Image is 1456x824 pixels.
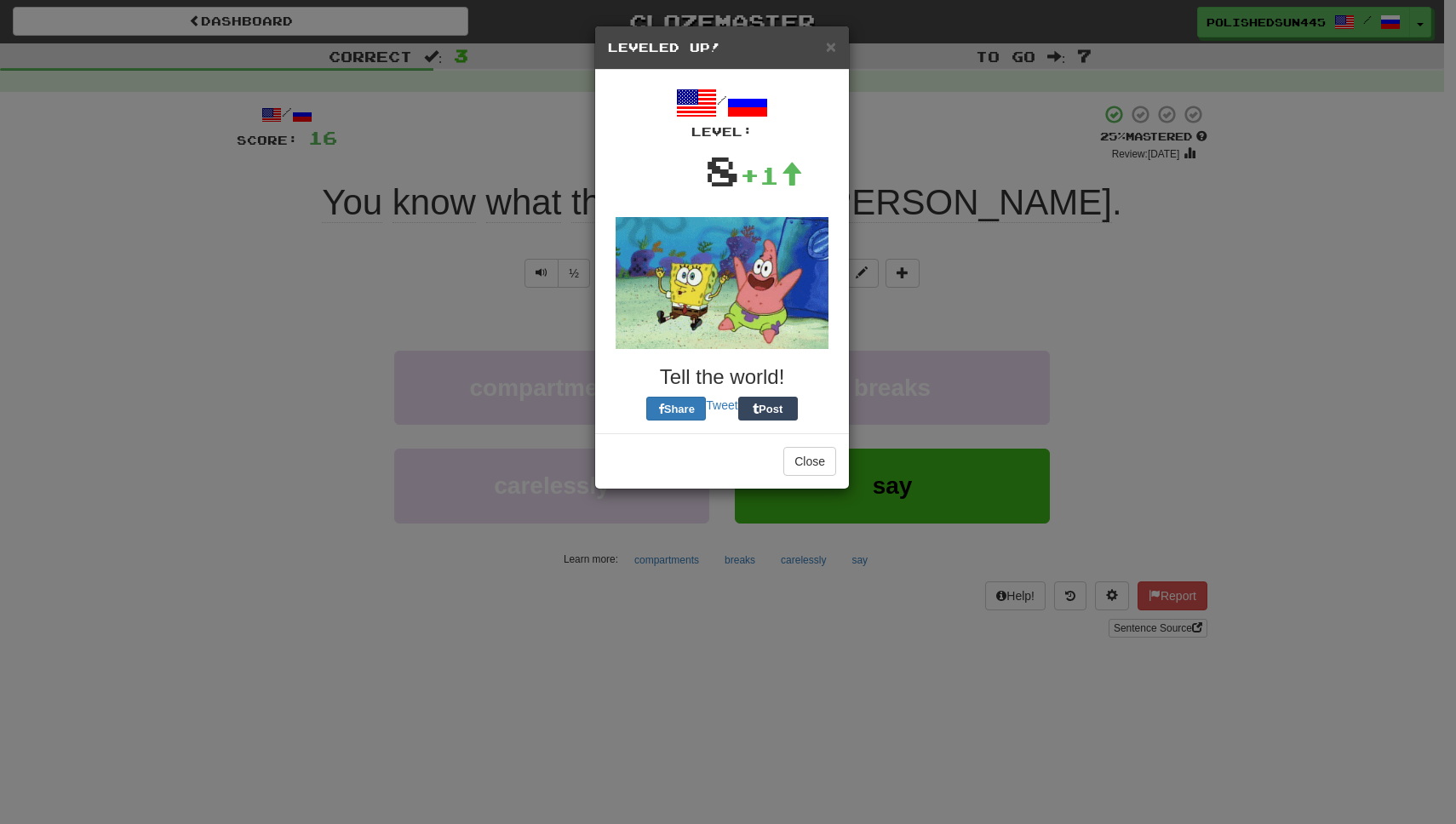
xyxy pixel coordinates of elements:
button: Close [783,447,836,476]
h3: Tell the world! [608,366,836,388]
div: 8 [705,140,740,200]
h5: Leveled Up! [608,39,836,56]
div: / [608,83,836,140]
button: Share [646,397,706,421]
a: Tweet [706,398,737,412]
img: spongebob-53e4afb176f15ec50bbd25504a55505dc7932d5912ae3779acb110eb58d89fe3.gif [616,217,828,349]
div: +1 [740,158,803,192]
div: Level: [608,123,836,140]
button: Post [738,397,798,421]
span: × [826,37,836,56]
button: Close [826,37,836,55]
